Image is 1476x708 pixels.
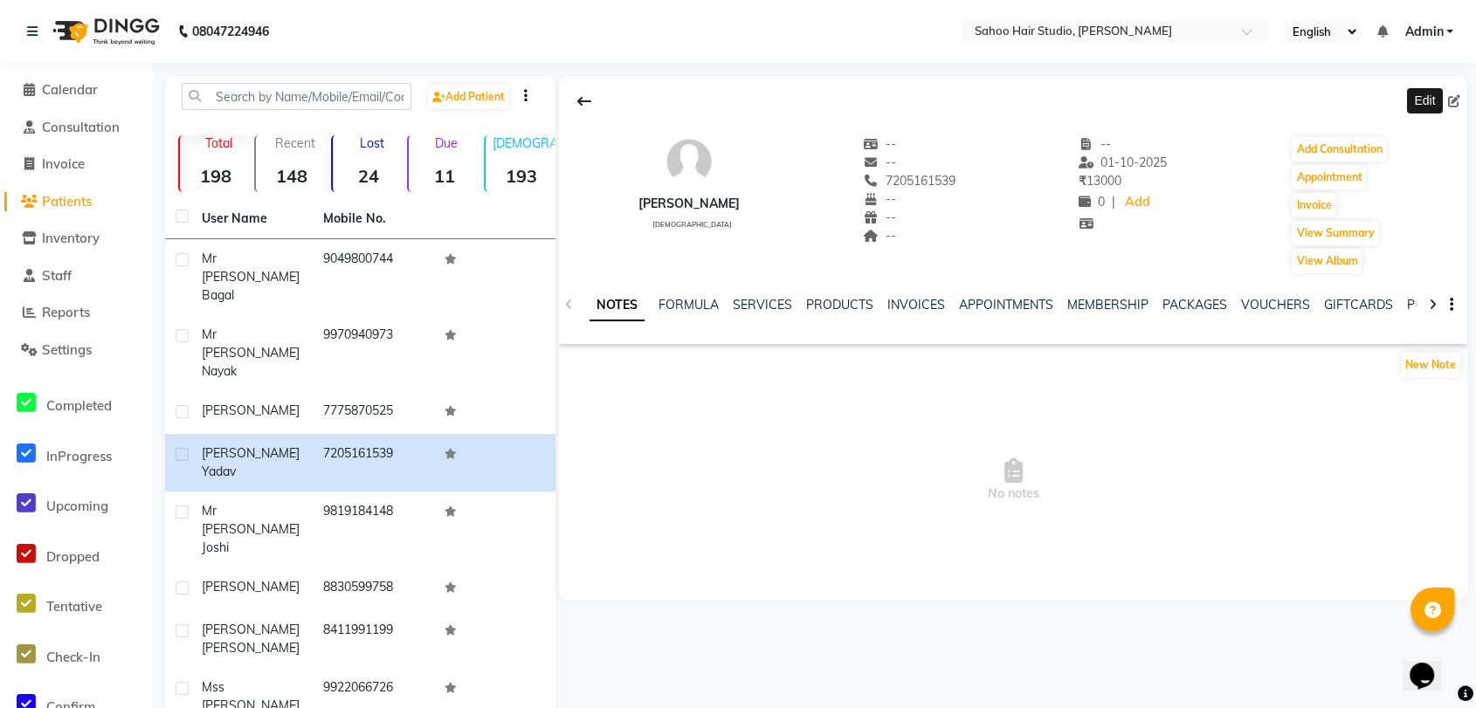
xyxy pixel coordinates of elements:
span: Upcoming [46,498,108,514]
span: Admin [1404,23,1443,41]
p: Due [412,135,479,151]
span: Mr [PERSON_NAME] [202,327,300,361]
span: bagal [202,287,234,303]
td: 8830599758 [313,567,434,610]
a: FORMULA [659,297,719,313]
td: 8411991199 [313,610,434,668]
span: Tentative [46,598,102,615]
span: -- [1079,136,1112,152]
span: Invoice [42,155,85,172]
span: Inventory [42,230,100,246]
span: Consultation [42,119,120,135]
a: Add [1122,190,1153,215]
span: Check-In [46,649,100,665]
th: Mobile No. [313,199,434,239]
div: [PERSON_NAME] [638,195,740,213]
span: [PERSON_NAME] [202,579,300,595]
img: logo [45,7,164,56]
a: INVOICES [887,297,945,313]
span: 7205161539 [863,173,955,189]
b: 08047224946 [192,7,269,56]
span: -- [863,210,896,225]
a: GIFTCARDS [1324,297,1392,313]
strong: 148 [256,165,327,187]
a: Invoice [4,155,148,175]
span: Dropped [46,548,100,565]
iframe: chat widget [1403,638,1459,691]
a: VOUCHERS [1241,297,1310,313]
button: Appointment [1292,165,1366,189]
p: Total [187,135,251,151]
span: No notes [559,393,1467,567]
div: Back to Client [566,85,603,118]
strong: 24 [333,165,403,187]
span: Mr [PERSON_NAME] [202,251,300,285]
span: -- [863,136,896,152]
a: Calendar [4,80,148,100]
button: Add Consultation [1292,137,1386,162]
a: POINTS [1406,297,1451,313]
span: -- [863,155,896,170]
span: yadav [202,464,236,479]
span: [PERSON_NAME] [202,445,300,461]
span: Reports [42,304,90,320]
span: -- [863,191,896,207]
span: joshi [202,540,229,555]
strong: 193 [486,165,556,187]
img: avatar [663,135,715,188]
div: Edit [1407,88,1442,113]
a: Reports [4,303,148,323]
button: New Note [1401,353,1460,377]
button: View Summary [1292,221,1378,245]
th: User Name [191,199,313,239]
span: Calendar [42,81,98,98]
span: Completed [46,397,112,414]
p: Recent [263,135,327,151]
span: 01-10-2025 [1079,155,1168,170]
span: InProgress [46,448,112,464]
span: Mr [PERSON_NAME] [202,503,300,537]
td: 9819184148 [313,491,434,567]
p: Lost [340,135,403,151]
span: 13000 [1079,173,1121,189]
a: Staff [4,266,148,286]
a: Settings [4,340,148,361]
a: APPOINTMENTS [959,297,1053,313]
span: [DEMOGRAPHIC_DATA] [652,220,732,229]
td: 9049800744 [313,239,434,315]
td: 7775870525 [313,391,434,434]
span: [PERSON_NAME] [202,402,300,418]
a: PACKAGES [1162,297,1227,313]
p: [DEMOGRAPHIC_DATA] [493,135,556,151]
span: nayak [202,363,237,379]
span: [PERSON_NAME] [202,640,300,656]
a: Patients [4,192,148,212]
input: Search by Name/Mobile/Email/Code [182,83,411,110]
button: View Album [1292,249,1362,273]
span: [PERSON_NAME] [202,622,300,637]
td: 9970940973 [313,315,434,391]
span: ₹ [1079,173,1086,189]
a: MEMBERSHIP [1067,297,1148,313]
span: | [1112,193,1115,211]
span: 0 [1079,194,1105,210]
a: NOTES [590,290,645,321]
td: 7205161539 [313,434,434,491]
a: PRODUCTS [806,297,873,313]
strong: 198 [180,165,251,187]
span: -- [863,228,896,244]
span: Patients [42,193,92,210]
strong: 11 [409,165,479,187]
span: Settings [42,341,92,358]
a: Consultation [4,118,148,138]
span: Staff [42,267,72,284]
a: SERVICES [733,297,792,313]
a: Add Patient [428,85,509,109]
a: Inventory [4,229,148,249]
button: Invoice [1292,193,1335,217]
